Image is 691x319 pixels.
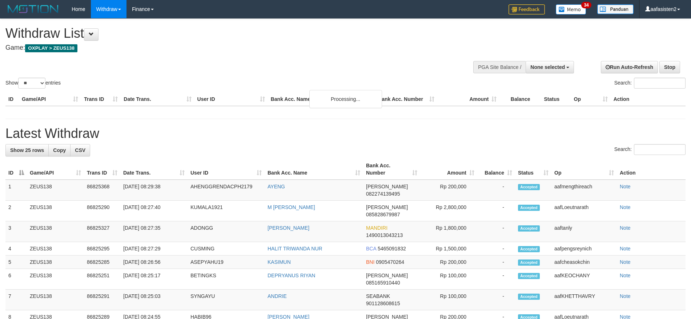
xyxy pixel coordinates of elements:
span: CSV [75,147,85,153]
img: Feedback.jpg [509,4,545,15]
td: - [477,255,515,269]
img: Button%20Memo.svg [556,4,586,15]
td: ZEUS138 [27,255,84,269]
td: [DATE] 08:26:56 [120,255,188,269]
th: Game/API: activate to sort column ascending [27,159,84,180]
a: Note [620,184,631,189]
th: Date Trans. [121,93,194,106]
th: Bank Acc. Number: activate to sort column ascending [363,159,420,180]
th: Amount: activate to sort column ascending [420,159,477,180]
select: Showentries [18,78,45,89]
td: 86825368 [84,180,120,201]
label: Search: [614,144,686,155]
th: Balance: activate to sort column ascending [477,159,515,180]
span: OXPLAY > ZEUS138 [25,44,77,52]
th: Status [541,93,571,106]
img: panduan.png [597,4,634,14]
td: BETINGKS [188,269,265,290]
th: ID [5,93,19,106]
td: aafKHETTHAVRY [551,290,617,310]
h1: Withdraw List [5,26,453,41]
span: Accepted [518,184,540,190]
span: Copy 085165910440 to clipboard [366,280,400,286]
a: Stop [659,61,680,73]
div: Processing... [309,90,382,108]
th: Action [611,93,686,106]
th: Balance [499,93,541,106]
th: Trans ID [81,93,121,106]
span: Copy 5465091832 to clipboard [378,246,406,251]
td: Rp 100,000 [420,269,477,290]
td: 86825291 [84,290,120,310]
div: PGA Site Balance / [473,61,526,73]
td: 5 [5,255,27,269]
th: Bank Acc. Name [268,93,375,106]
span: Copy 1490013043213 to clipboard [366,232,403,238]
td: - [477,201,515,221]
span: Copy [53,147,66,153]
a: [PERSON_NAME] [268,225,309,231]
span: Accepted [518,273,540,279]
a: CSV [70,144,90,156]
th: ID: activate to sort column descending [5,159,27,180]
a: KASIMUN [268,259,291,265]
a: Note [620,293,631,299]
button: None selected [526,61,574,73]
span: SEABANK [366,293,390,299]
span: MANDIRI [366,225,387,231]
span: [PERSON_NAME] [366,273,408,278]
td: aafmengthireach [551,180,617,201]
span: Accepted [518,294,540,300]
td: - [477,180,515,201]
td: ZEUS138 [27,269,84,290]
a: Note [620,204,631,210]
th: Action [617,159,686,180]
th: Game/API [19,93,81,106]
th: Op [571,93,611,106]
input: Search: [634,144,686,155]
td: 7 [5,290,27,310]
td: 2 [5,201,27,221]
h1: Latest Withdraw [5,126,686,141]
span: BNI [366,259,374,265]
a: HALIT TRIWANDA NUR [268,246,322,251]
label: Search: [614,78,686,89]
td: - [477,290,515,310]
a: DEPRYANUS RIYAN [268,273,315,278]
span: BCA [366,246,376,251]
span: Accepted [518,259,540,266]
span: [PERSON_NAME] [366,204,408,210]
td: 4 [5,242,27,255]
label: Show entries [5,78,61,89]
td: ADONGG [188,221,265,242]
th: Trans ID: activate to sort column ascending [84,159,120,180]
td: [DATE] 08:27:35 [120,221,188,242]
th: Op: activate to sort column ascending [551,159,617,180]
td: 3 [5,221,27,242]
input: Search: [634,78,686,89]
th: Status: activate to sort column ascending [515,159,551,180]
td: 86825295 [84,242,120,255]
a: Note [620,246,631,251]
td: Rp 1,800,000 [420,221,477,242]
td: ZEUS138 [27,242,84,255]
span: Copy 082274139495 to clipboard [366,191,400,197]
img: MOTION_logo.png [5,4,61,15]
td: - [477,242,515,255]
span: [PERSON_NAME] [366,184,408,189]
a: Note [620,273,631,278]
td: 86825327 [84,221,120,242]
th: User ID: activate to sort column ascending [188,159,265,180]
th: Amount [437,93,499,106]
span: Copy 901128608615 to clipboard [366,300,400,306]
td: AHENGGRENDACPH2179 [188,180,265,201]
span: Accepted [518,246,540,252]
th: Bank Acc. Number [375,93,437,106]
a: Note [620,259,631,265]
a: ANDRIE [268,293,287,299]
td: ASEPYAHU19 [188,255,265,269]
a: M [PERSON_NAME] [268,204,315,210]
a: Note [620,225,631,231]
td: Rp 2,800,000 [420,201,477,221]
td: - [477,269,515,290]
